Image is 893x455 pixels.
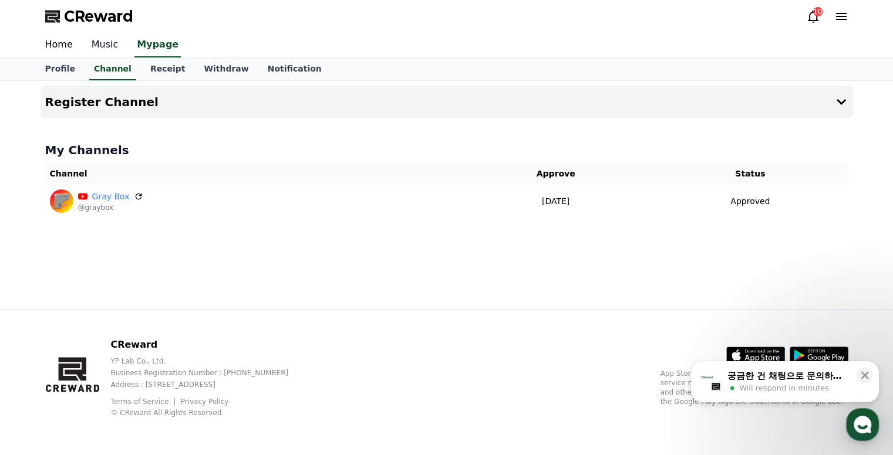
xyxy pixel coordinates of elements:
a: CReward [45,7,133,26]
h4: Register Channel [45,96,159,108]
th: Status [652,163,848,185]
h4: My Channels [45,142,848,158]
p: @graybox [78,203,144,212]
p: [DATE] [464,195,648,208]
p: © CReward All Rights Reserved. [110,408,307,417]
th: Channel [45,163,460,185]
a: Channel [89,58,136,80]
a: Privacy Policy [181,398,229,406]
p: Business Registration Number : [PHONE_NUMBER] [110,368,307,378]
a: Music [82,33,128,57]
img: Gray Box [50,189,73,213]
span: Messages [97,376,132,385]
a: Home [36,33,82,57]
a: Profile [36,58,85,80]
span: Settings [174,375,203,385]
a: Notification [258,58,331,80]
a: Gray Box [92,191,130,203]
div: 10 [813,7,823,16]
a: Messages [77,358,151,387]
a: Terms of Service [110,398,177,406]
a: 10 [806,9,820,23]
p: YP Lab Co., Ltd. [110,356,307,366]
span: CReward [64,7,133,26]
button: Register Channel [41,86,853,118]
span: Home [30,375,50,385]
a: Home [4,358,77,387]
p: App Store, iCloud, iCloud Drive, and iTunes Store are service marks of Apple Inc., registered in ... [661,369,848,406]
a: Withdraw [194,58,258,80]
p: CReward [110,338,307,352]
p: Address : [STREET_ADDRESS] [110,380,307,389]
a: Settings [151,358,225,387]
p: Approved [730,195,770,208]
a: Mypage [134,33,181,57]
th: Approve [459,163,652,185]
a: Receipt [141,58,195,80]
